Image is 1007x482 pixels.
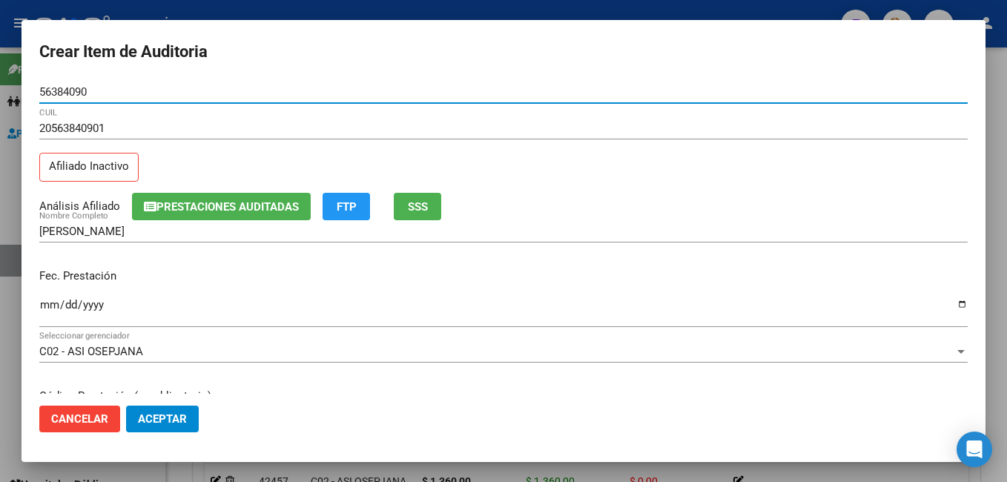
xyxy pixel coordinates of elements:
span: SSS [408,200,428,214]
button: FTP [323,193,370,220]
button: SSS [394,193,441,220]
button: Cancelar [39,406,120,432]
button: Prestaciones Auditadas [132,193,311,220]
span: Cancelar [51,412,108,426]
span: Prestaciones Auditadas [156,200,299,214]
p: Código Prestación (no obligatorio) [39,388,968,405]
h2: Crear Item de Auditoria [39,38,968,66]
button: Aceptar [126,406,199,432]
span: Aceptar [138,412,187,426]
p: Fec. Prestación [39,268,968,285]
span: C02 - ASI OSEPJANA [39,345,143,358]
div: Open Intercom Messenger [957,432,992,467]
span: FTP [337,200,357,214]
div: Análisis Afiliado [39,198,120,215]
p: Afiliado Inactivo [39,153,139,182]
